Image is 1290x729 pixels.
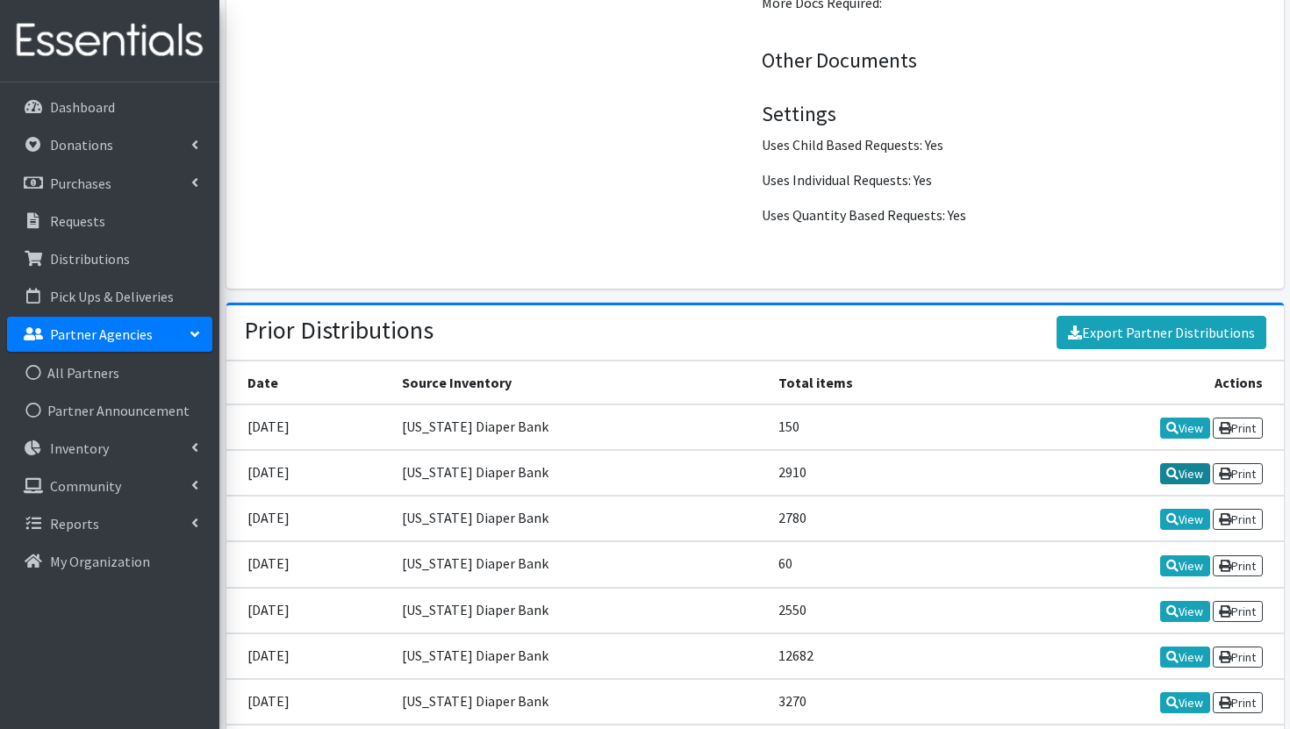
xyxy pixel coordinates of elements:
[1213,555,1263,576] a: Print
[50,175,111,192] p: Purchases
[7,544,212,579] a: My Organization
[50,98,115,116] p: Dashboard
[7,166,212,201] a: Purchases
[768,450,983,496] td: 2910
[983,361,1284,405] th: Actions
[1160,692,1210,713] a: View
[1160,555,1210,576] a: View
[1160,418,1210,439] a: View
[50,212,105,230] p: Requests
[768,361,983,405] th: Total items
[226,404,392,450] td: [DATE]
[50,553,150,570] p: My Organization
[768,679,983,725] td: 3270
[768,588,983,633] td: 2550
[1057,316,1266,349] a: Export Partner Distributions
[768,496,983,541] td: 2780
[391,679,768,725] td: [US_STATE] Diaper Bank
[1213,601,1263,622] a: Print
[7,468,212,504] a: Community
[7,89,212,125] a: Dashboard
[50,250,130,268] p: Distributions
[1213,509,1263,530] a: Print
[7,11,212,70] img: HumanEssentials
[226,450,392,496] td: [DATE]
[391,633,768,679] td: [US_STATE] Diaper Bank
[768,541,983,587] td: 60
[762,204,1263,225] p: Uses Quantity Based Requests: Yes
[7,127,212,162] a: Donations
[7,204,212,239] a: Requests
[226,679,392,725] td: [DATE]
[391,404,768,450] td: [US_STATE] Diaper Bank
[7,317,212,352] a: Partner Agencies
[226,633,392,679] td: [DATE]
[7,355,212,390] a: All Partners
[762,134,1263,155] p: Uses Child Based Requests: Yes
[1160,601,1210,622] a: View
[1213,692,1263,713] a: Print
[50,325,153,343] p: Partner Agencies
[226,588,392,633] td: [DATE]
[50,515,99,532] p: Reports
[7,431,212,466] a: Inventory
[226,496,392,541] td: [DATE]
[391,541,768,587] td: [US_STATE] Diaper Bank
[391,496,768,541] td: [US_STATE] Diaper Bank
[244,316,434,346] h2: Prior Distributions
[1213,647,1263,668] a: Print
[762,102,1263,127] h4: Settings
[391,450,768,496] td: [US_STATE] Diaper Bank
[7,506,212,541] a: Reports
[762,48,1263,74] h4: Other Documents
[1160,509,1210,530] a: View
[391,588,768,633] td: [US_STATE] Diaper Bank
[1160,647,1210,668] a: View
[50,477,121,495] p: Community
[7,393,212,428] a: Partner Announcement
[7,279,212,314] a: Pick Ups & Deliveries
[226,541,392,587] td: [DATE]
[768,633,983,679] td: 12682
[50,136,113,154] p: Donations
[1213,463,1263,484] a: Print
[1213,418,1263,439] a: Print
[391,361,768,405] th: Source Inventory
[50,288,174,305] p: Pick Ups & Deliveries
[762,169,1263,190] p: Uses Individual Requests: Yes
[7,241,212,276] a: Distributions
[768,404,983,450] td: 150
[226,361,392,405] th: Date
[50,440,109,457] p: Inventory
[1160,463,1210,484] a: View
